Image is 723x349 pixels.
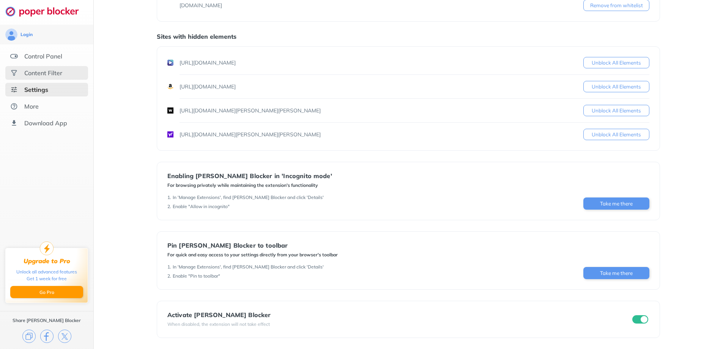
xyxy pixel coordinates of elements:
div: When disabled, the extension will not take effect [167,321,271,327]
button: Take me there [583,267,649,279]
div: Control Panel [24,52,62,60]
img: favicons [167,107,173,114]
div: [URL][DOMAIN_NAME][PERSON_NAME][PERSON_NAME] [180,131,321,138]
img: favicons [167,131,173,137]
img: copy.svg [22,330,36,343]
div: Enabling [PERSON_NAME] Blocker in 'Incognito mode' [167,172,332,179]
div: For quick and easy access to your settings directly from your browser's toolbar [167,252,338,258]
div: 2 . [167,204,171,210]
div: [DOMAIN_NAME] [180,2,222,9]
img: features.svg [10,52,18,60]
img: favicons [167,2,173,8]
div: Sites with hidden elements [157,33,660,40]
img: x.svg [58,330,71,343]
div: For browsing privately while maintaining the extension's functionality [167,182,332,188]
img: favicons [167,60,173,66]
div: Enable "Allow in incognito" [173,204,230,210]
div: Share [PERSON_NAME] Blocker [13,317,81,324]
button: Unblock All Elements [583,81,649,92]
div: 2 . [167,273,171,279]
div: Content Filter [24,69,62,77]
div: In 'Manage Extensions', find [PERSON_NAME] Blocker and click 'Details' [173,194,324,201]
img: social.svg [10,69,18,77]
div: Login [20,32,33,38]
button: Go Pro [10,286,83,298]
div: [URL][DOMAIN_NAME][PERSON_NAME][PERSON_NAME] [180,107,321,114]
div: Settings [24,86,48,93]
img: about.svg [10,103,18,110]
img: logo-webpage.svg [5,6,87,17]
img: upgrade-to-pro.svg [40,242,54,255]
div: Upgrade to Pro [24,257,70,265]
button: Take me there [583,197,649,210]
img: favicons [167,84,173,90]
div: 1 . [167,194,171,201]
button: Unblock All Elements [583,105,649,116]
div: Enable "Pin to toolbar" [173,273,220,279]
button: Unblock All Elements [583,129,649,140]
div: 1 . [167,264,171,270]
button: Unblock All Elements [583,57,649,68]
img: avatar.svg [5,28,17,41]
div: More [24,103,39,110]
div: Get 1 week for free [27,275,67,282]
img: settings-selected.svg [10,86,18,93]
div: Download App [24,119,67,127]
div: [URL][DOMAIN_NAME] [180,83,236,90]
div: In 'Manage Extensions', find [PERSON_NAME] Blocker and click 'Details' [173,264,324,270]
div: Pin [PERSON_NAME] Blocker to toolbar [167,242,338,249]
img: facebook.svg [40,330,54,343]
div: [URL][DOMAIN_NAME] [180,59,236,66]
img: download-app.svg [10,119,18,127]
div: Unlock all advanced features [16,268,77,275]
div: Activate [PERSON_NAME] Blocker [167,311,271,318]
